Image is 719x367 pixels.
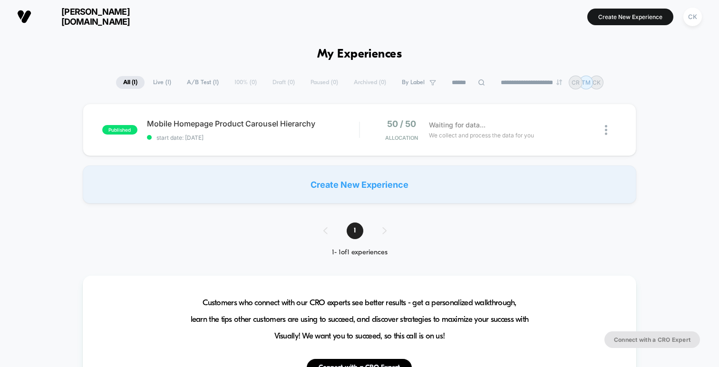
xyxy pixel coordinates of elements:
[147,134,359,141] span: start date: [DATE]
[556,79,562,85] img: end
[587,9,673,25] button: Create New Experience
[429,131,534,140] span: We collect and process the data for you
[387,119,416,129] span: 50 / 50
[605,125,607,135] img: close
[147,119,359,128] span: Mobile Homepage Product Carousel Hierarchy
[116,76,145,89] span: All ( 1 )
[102,125,137,135] span: published
[314,249,406,257] div: 1 - 1 of 1 experiences
[572,79,580,86] p: CR
[39,7,153,27] span: [PERSON_NAME][DOMAIN_NAME]
[680,7,705,27] button: CK
[604,331,700,348] button: Connect with a CRO Expert
[385,135,418,141] span: Allocation
[17,10,31,24] img: Visually logo
[683,8,702,26] div: CK
[429,120,486,130] span: Waiting for data...
[191,295,529,345] span: Customers who connect with our CRO experts see better results - get a personalized walkthrough, l...
[14,6,155,27] button: [PERSON_NAME][DOMAIN_NAME]
[347,222,363,239] span: 1
[582,79,591,86] p: TM
[402,79,425,86] span: By Label
[593,79,601,86] p: CK
[317,48,402,61] h1: My Experiences
[146,76,178,89] span: Live ( 1 )
[83,165,636,203] div: Create New Experience
[180,76,226,89] span: A/B Test ( 1 )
